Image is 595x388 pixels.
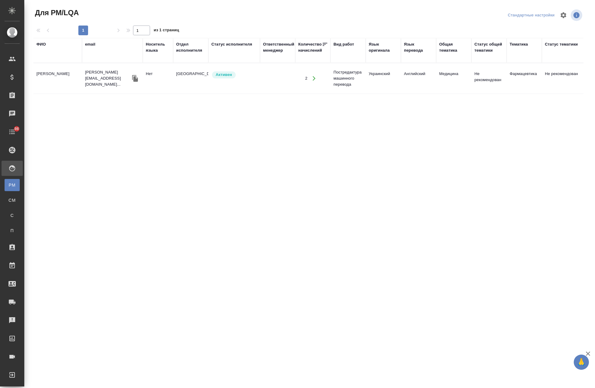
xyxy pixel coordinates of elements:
[143,68,173,89] td: Нет
[545,41,578,47] div: Статус тематики
[8,228,17,234] span: П
[5,179,20,191] a: PM
[146,41,170,53] div: Носитель языка
[542,68,584,89] td: Не рекомендован
[556,8,571,22] span: Настроить таблицу
[33,8,79,18] span: Для PM/LQA
[8,182,17,188] span: PM
[11,126,22,132] span: 98
[5,225,20,237] a: П
[510,41,528,47] div: Тематика
[5,209,20,221] a: С
[436,68,471,89] td: Медицина
[5,194,20,206] a: CM
[85,41,95,47] div: email
[8,197,17,203] span: CM
[211,71,257,79] div: Рядовой исполнитель: назначай с учетом рейтинга
[298,41,322,53] div: Количество начислений
[308,72,320,85] button: Открыть работы
[8,212,17,218] span: С
[439,41,468,53] div: Общая тематика
[211,41,252,47] div: Статус исполнителя
[154,26,179,35] span: из 1 страниц
[401,68,436,89] td: Английский
[131,74,140,83] button: Скопировать
[330,66,366,91] td: Постредактура машинного перевода
[507,68,542,89] td: Фармацевтика
[85,69,131,88] p: [PERSON_NAME][EMAIL_ADDRESS][DOMAIN_NAME]...
[366,68,401,89] td: Украинский
[173,68,208,89] td: [GEOGRAPHIC_DATA]
[506,11,556,20] div: split button
[216,72,232,78] p: Активен
[2,124,23,139] a: 98
[305,75,307,81] div: 2
[263,41,294,53] div: Ответственный менеджер
[471,68,507,89] td: Не рекомендован
[474,41,504,53] div: Статус общей тематики
[404,41,433,53] div: Язык перевода
[33,68,82,89] td: [PERSON_NAME]
[576,356,586,369] span: 🙏
[176,41,205,53] div: Отдел исполнителя
[574,355,589,370] button: 🙏
[369,41,398,53] div: Язык оригинала
[571,9,583,21] span: Посмотреть информацию
[333,41,354,47] div: Вид работ
[36,41,46,47] div: ФИО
